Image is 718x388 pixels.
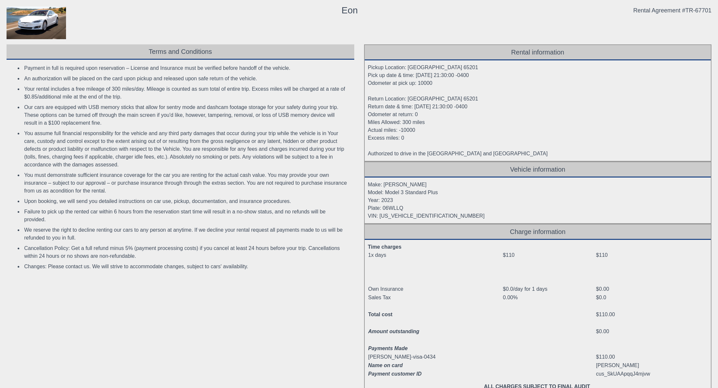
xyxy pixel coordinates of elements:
div: Eon [342,7,358,14]
div: Make: [PERSON_NAME] Model: Model 3 Standard Plus Year: 2023 Plate: 06WLLQ VIN: [US_VEHICLE_IDENTI... [365,178,711,223]
td: $0.00 [596,327,706,336]
li: You must demonstrate sufficient insurance coverage for the car you are renting for the actual cas... [23,170,350,196]
div: Charge information [365,225,711,240]
td: 0.00% [503,293,596,302]
li: Upon booking, we will send you detailed instructions on car use, pickup, documentation, and insur... [23,196,350,207]
li: Changes: Please contact us. We will strive to accommodate changes, subject to cars' availability. [23,261,350,272]
td: Name on card [368,361,503,370]
td: $110 [596,251,706,259]
img: contract_model.jpg [7,7,66,39]
li: You assume full financial responsibility for the vehicle and any third party damages that occur d... [23,128,350,170]
div: Terms and Conditions [7,44,354,60]
td: Payment customer ID [368,370,503,378]
li: Your rental includes a free mileage of 300 miles/day. Mileage is counted as sum total of entire t... [23,84,350,102]
td: 1x days [368,251,503,259]
td: Sales Tax [368,293,503,302]
td: Amount outstanding [368,327,503,336]
li: Cancellation Policy: Get a full refund minus 5% (payment processing costs) if you cancel at least... [23,243,350,261]
td: $0.0/day for 1 days [503,285,596,293]
div: Rental Agreement #TR-67701 [633,7,711,14]
td: Own Insurance [368,285,503,293]
td: $110.00 [596,310,706,319]
li: We reserve the right to decline renting our cars to any person at anytime. If we decline your ren... [23,225,350,243]
td: $110.00 [596,353,706,361]
li: Payment in full is required upon reservation – License and Insurance must be verified before hand... [23,63,350,73]
td: $0.00 [596,285,706,293]
td: Total cost [368,310,503,319]
li: An authorization will be placed on the card upon pickup and released upon safe return of the vehi... [23,73,350,84]
li: Failure to pick up the rented car within 6 hours from the reservation start time will result in a... [23,207,350,225]
div: Rental information [365,45,711,60]
td: $110 [503,251,596,259]
li: Our cars are equipped with USB memory sticks that allow for sentry mode and dashcam footage stora... [23,102,350,128]
div: Time charges [368,243,707,251]
div: Pickup Location: [GEOGRAPHIC_DATA] 65201 Pick up date & time: [DATE] 21:30:00 -0400 Odometer at p... [365,60,711,161]
td: [PERSON_NAME] [596,361,706,370]
div: Vehicle information [365,162,711,178]
td: [PERSON_NAME]-visa-0434 [368,353,503,361]
td: $0.0 [596,293,706,302]
td: Payments Made [368,344,503,353]
td: cus_SkUAApqqJ4mjvw [596,370,706,378]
